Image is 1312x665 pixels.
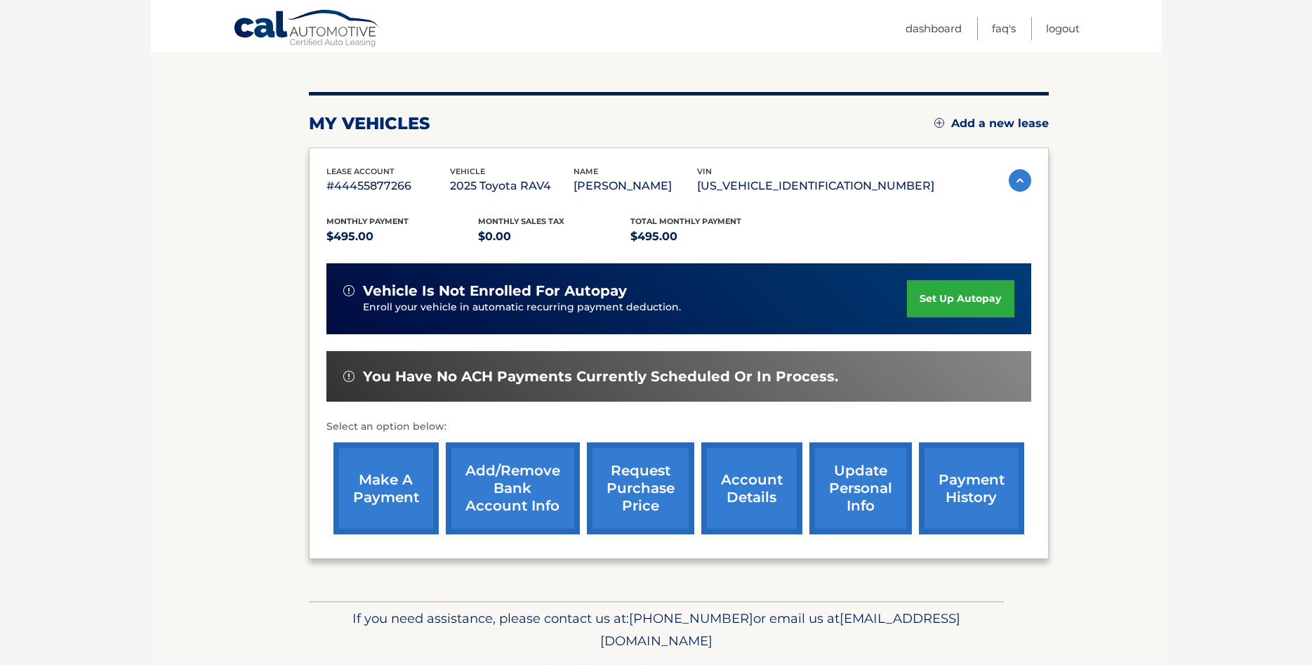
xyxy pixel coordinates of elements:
[630,216,741,226] span: Total Monthly Payment
[697,176,934,196] p: [US_VEHICLE_IDENTIFICATION_NUMBER]
[919,442,1024,534] a: payment history
[478,227,630,246] p: $0.00
[450,166,485,176] span: vehicle
[587,442,694,534] a: request purchase price
[574,176,697,196] p: [PERSON_NAME]
[309,113,430,134] h2: my vehicles
[1046,17,1080,40] a: Logout
[934,118,944,128] img: add.svg
[326,216,409,226] span: Monthly Payment
[629,610,753,626] span: [PHONE_NUMBER]
[343,371,354,382] img: alert-white.svg
[600,610,960,649] span: [EMAIL_ADDRESS][DOMAIN_NAME]
[318,607,995,652] p: If you need assistance, please contact us at: or email us at
[326,227,479,246] p: $495.00
[907,280,1014,317] a: set up autopay
[697,166,712,176] span: vin
[233,9,380,50] a: Cal Automotive
[809,442,912,534] a: update personal info
[574,166,598,176] span: name
[992,17,1016,40] a: FAQ's
[701,442,802,534] a: account details
[326,419,1031,435] p: Select an option below:
[326,176,450,196] p: #44455877266
[326,166,395,176] span: lease account
[363,368,838,386] span: You have no ACH payments currently scheduled or in process.
[446,442,580,534] a: Add/Remove bank account info
[343,285,354,296] img: alert-white.svg
[630,227,783,246] p: $495.00
[333,442,439,534] a: make a payment
[1009,169,1031,192] img: accordion-active.svg
[450,176,574,196] p: 2025 Toyota RAV4
[478,216,564,226] span: Monthly sales Tax
[934,117,1049,131] a: Add a new lease
[363,282,627,300] span: vehicle is not enrolled for autopay
[906,17,962,40] a: Dashboard
[363,300,908,315] p: Enroll your vehicle in automatic recurring payment deduction.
